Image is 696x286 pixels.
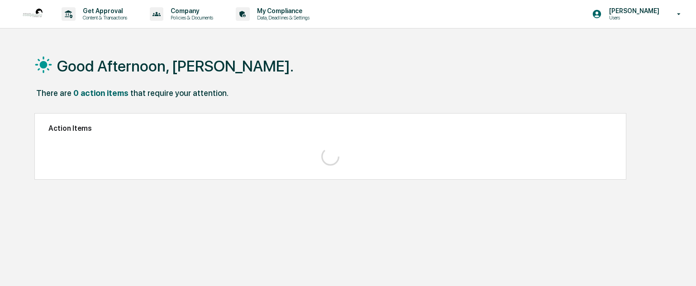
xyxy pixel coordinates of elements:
p: Policies & Documents [163,14,218,21]
h1: Good Afternoon, [PERSON_NAME]. [57,57,294,75]
p: Company [163,7,218,14]
p: Users [602,14,664,21]
div: that require your attention. [130,88,229,98]
h2: Action Items [48,124,612,133]
p: Content & Transactions [76,14,132,21]
p: My Compliance [250,7,314,14]
img: logo [22,3,43,25]
p: Get Approval [76,7,132,14]
div: 0 action items [73,88,129,98]
p: Data, Deadlines & Settings [250,14,314,21]
p: [PERSON_NAME] [602,7,664,14]
div: There are [36,88,72,98]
